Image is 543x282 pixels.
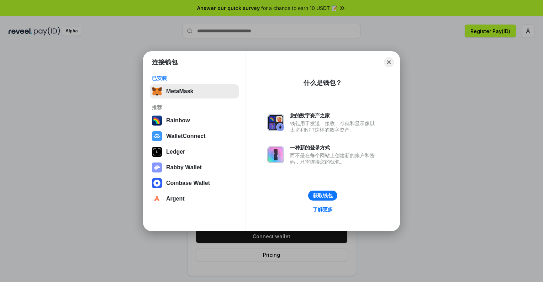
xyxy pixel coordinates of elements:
img: svg+xml,%3Csvg%20width%3D%22120%22%20height%3D%22120%22%20viewBox%3D%220%200%20120%20120%22%20fil... [152,116,162,126]
div: 钱包用于发送、接收、存储和显示像以太坊和NFT这样的数字资产。 [290,120,378,133]
div: WalletConnect [166,133,206,139]
img: svg+xml,%3Csvg%20width%3D%2228%22%20height%3D%2228%22%20viewBox%3D%220%200%2028%2028%22%20fill%3D... [152,194,162,204]
button: Ledger [150,145,239,159]
button: MetaMask [150,84,239,99]
img: svg+xml,%3Csvg%20width%3D%2228%22%20height%3D%2228%22%20viewBox%3D%220%200%2028%2028%22%20fill%3D... [152,131,162,141]
a: 了解更多 [309,205,337,214]
div: 什么是钱包？ [304,79,342,87]
button: Argent [150,192,239,206]
img: svg+xml,%3Csvg%20width%3D%2228%22%20height%3D%2228%22%20viewBox%3D%220%200%2028%2028%22%20fill%3D... [152,178,162,188]
button: Rainbow [150,113,239,128]
img: svg+xml,%3Csvg%20xmlns%3D%22http%3A%2F%2Fwww.w3.org%2F2000%2Fsvg%22%20fill%3D%22none%22%20viewBox... [152,163,162,172]
div: Argent [166,196,185,202]
img: svg+xml,%3Csvg%20xmlns%3D%22http%3A%2F%2Fwww.w3.org%2F2000%2Fsvg%22%20fill%3D%22none%22%20viewBox... [267,146,284,163]
button: Coinbase Wallet [150,176,239,190]
h1: 连接钱包 [152,58,178,66]
img: svg+xml,%3Csvg%20xmlns%3D%22http%3A%2F%2Fwww.w3.org%2F2000%2Fsvg%22%20fill%3D%22none%22%20viewBox... [267,114,284,131]
div: 您的数字资产之家 [290,112,378,119]
img: svg+xml,%3Csvg%20xmlns%3D%22http%3A%2F%2Fwww.w3.org%2F2000%2Fsvg%22%20width%3D%2228%22%20height%3... [152,147,162,157]
div: 推荐 [152,104,237,111]
div: 已安装 [152,75,237,81]
div: 了解更多 [313,206,333,213]
div: 而不是在每个网站上创建新的账户和密码，只需连接您的钱包。 [290,152,378,165]
div: Ledger [166,149,185,155]
button: WalletConnect [150,129,239,143]
div: Coinbase Wallet [166,180,210,186]
div: 一种新的登录方式 [290,144,378,151]
div: Rainbow [166,117,190,124]
button: Close [384,57,394,67]
div: Rabby Wallet [166,164,202,171]
div: MetaMask [166,88,193,95]
button: 获取钱包 [308,191,337,201]
button: Rabby Wallet [150,160,239,175]
img: svg+xml,%3Csvg%20fill%3D%22none%22%20height%3D%2233%22%20viewBox%3D%220%200%2035%2033%22%20width%... [152,86,162,96]
div: 获取钱包 [313,192,333,199]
